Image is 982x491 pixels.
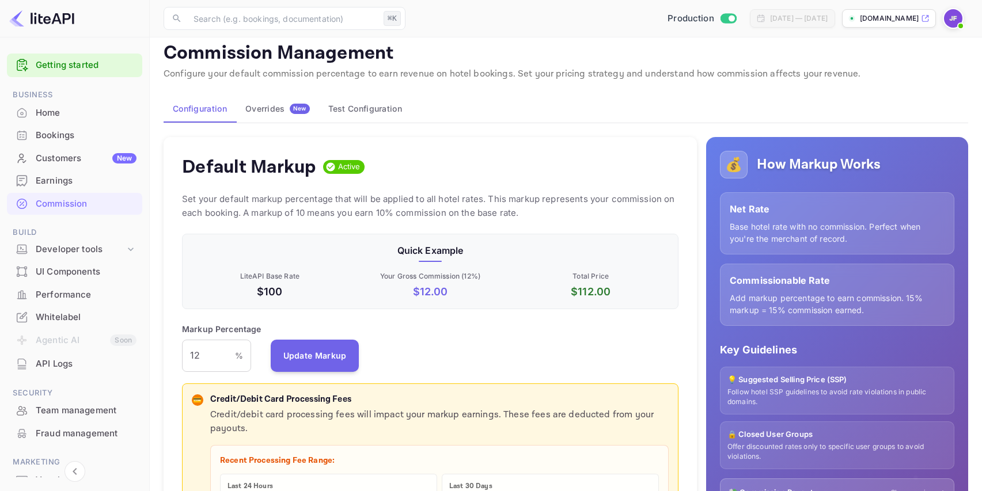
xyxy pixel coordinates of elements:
[290,105,310,112] span: New
[210,393,669,406] p: Credit/Debit Card Processing Fees
[193,395,202,405] p: 💳
[730,292,945,316] p: Add markup percentage to earn commission. 15% markup = 15% commission earned.
[36,197,137,211] div: Commission
[7,226,142,239] span: Build
[7,170,142,192] div: Earnings
[730,273,945,287] p: Commissionable Rate
[7,353,142,374] a: API Logs
[7,399,142,422] div: Team management
[192,271,348,281] p: LiteAPI Base Rate
[36,265,137,279] div: UI Components
[7,193,142,215] div: Commission
[187,7,379,30] input: Search (e.g. bookings, documentation)
[352,284,509,299] p: $ 12.00
[384,11,401,26] div: ⌘K
[7,261,142,283] div: UI Components
[7,102,142,123] a: Home
[7,147,142,170] div: CustomersNew
[7,193,142,214] a: Commission
[245,104,310,114] div: Overrides
[513,271,669,281] p: Total Price
[164,42,968,65] p: Commission Management
[7,170,142,191] a: Earnings
[7,423,142,445] div: Fraud management
[727,387,947,407] p: Follow hotel SSP guidelines to avoid rate violations in public domains.
[164,95,236,123] button: Configuration
[36,129,137,142] div: Bookings
[192,243,669,257] p: Quick Example
[352,271,509,281] p: Your Gross Commission ( 12 %)
[770,13,828,24] div: [DATE] — [DATE]
[860,13,919,24] p: [DOMAIN_NAME]
[727,374,947,386] p: 💡 Suggested Selling Price (SSP)
[727,429,947,440] p: 🔒 Closed User Groups
[7,469,142,490] a: Vouchers
[730,202,945,216] p: Net Rate
[7,423,142,444] a: Fraud management
[235,349,243,361] p: %
[944,9,962,28] img: Jenny Frimer
[182,340,235,372] input: 0
[36,288,137,302] div: Performance
[36,357,137,371] div: API Logs
[36,174,137,188] div: Earnings
[182,192,678,220] p: Set your default markup percentage that will be applied to all hotel rates. This markup represent...
[757,155,881,174] h5: How Markup Works
[36,427,137,440] div: Fraud management
[7,387,142,399] span: Security
[7,306,142,328] a: Whitelabel
[112,153,137,163] div: New
[7,456,142,469] span: Marketing
[333,161,365,173] span: Active
[36,152,137,165] div: Customers
[319,95,411,123] button: Test Configuration
[36,106,137,120] div: Home
[36,59,137,72] a: Getting started
[164,67,968,81] p: Configure your default commission percentage to earn revenue on hotel bookings. Set your pricing ...
[513,284,669,299] p: $ 112.00
[192,284,348,299] p: $100
[668,12,714,25] span: Production
[7,124,142,147] div: Bookings
[36,311,137,324] div: Whitelabel
[7,54,142,77] div: Getting started
[65,461,85,482] button: Collapse navigation
[7,284,142,306] div: Performance
[36,404,137,417] div: Team management
[7,399,142,421] a: Team management
[725,154,742,175] p: 💰
[36,243,125,256] div: Developer tools
[730,220,945,245] p: Base hotel rate with no commission. Perfect when you're the merchant of record.
[7,306,142,329] div: Whitelabel
[182,155,316,178] h4: Default Markup
[36,474,137,487] div: Vouchers
[7,147,142,169] a: CustomersNew
[7,353,142,375] div: API Logs
[720,342,954,357] p: Key Guidelines
[220,455,659,467] p: Recent Processing Fee Range:
[7,89,142,101] span: Business
[7,239,142,260] div: Developer tools
[7,124,142,146] a: Bookings
[7,284,142,305] a: Performance
[182,323,261,335] p: Markup Percentage
[7,261,142,282] a: UI Components
[210,408,669,436] p: Credit/debit card processing fees will impact your markup earnings. These fees are deducted from ...
[7,102,142,124] div: Home
[663,12,741,25] div: Switch to Sandbox mode
[727,442,947,462] p: Offer discounted rates only to specific user groups to avoid violations.
[271,340,359,372] button: Update Markup
[9,9,74,28] img: LiteAPI logo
